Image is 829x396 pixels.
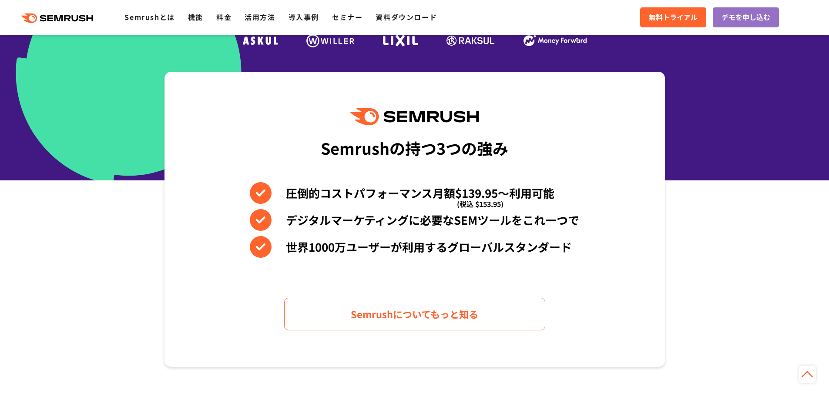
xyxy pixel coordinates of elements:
span: 無料トライアル [649,12,698,23]
a: セミナー [332,12,362,22]
div: Semrushの持つ3つの強み [321,132,508,164]
a: 資料ダウンロード [376,12,437,22]
li: デジタルマーケティングに必要なSEMツールをこれ一つで [250,209,579,231]
a: 料金 [216,12,232,22]
span: (税込 $153.95) [457,193,503,215]
a: 機能 [188,12,203,22]
a: 活用方法 [245,12,275,22]
li: 圧倒的コストパフォーマンス月額$139.95〜利用可能 [250,182,579,204]
a: Semrushとは [124,12,175,22]
a: 導入事例 [289,12,319,22]
li: 世界1000万ユーザーが利用するグローバルスタンダード [250,236,579,258]
a: 無料トライアル [640,7,706,27]
a: デモを申し込む [713,7,779,27]
a: Semrushについてもっと知る [284,298,545,330]
span: Semrushについてもっと知る [351,306,478,322]
span: デモを申し込む [722,12,770,23]
img: Semrush [350,108,478,125]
